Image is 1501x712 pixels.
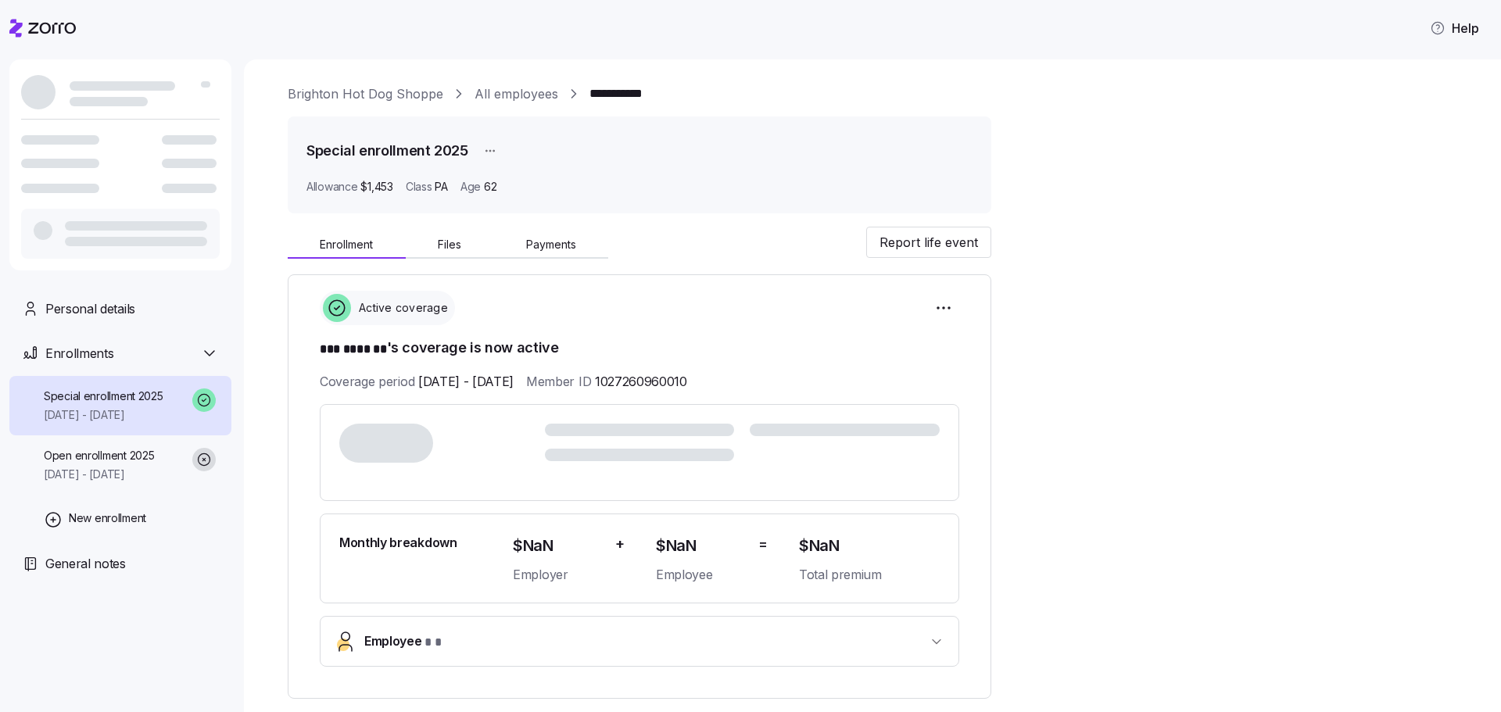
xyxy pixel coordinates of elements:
span: $NaN [656,533,746,559]
span: [DATE] - [DATE] [418,372,514,392]
span: Allowance [306,179,357,195]
span: Total premium [799,565,940,585]
h1: 's coverage is now active [320,338,959,360]
a: All employees [475,84,558,104]
span: Payments [526,239,576,250]
span: PA [435,179,447,195]
span: Enrollments [45,344,113,363]
span: 62 [484,179,496,195]
span: [DATE] - [DATE] [44,407,163,423]
span: Special enrollment 2025 [44,388,163,404]
span: 1027260960010 [595,372,687,392]
a: Brighton Hot Dog Shoppe [288,84,443,104]
span: Employee [364,631,442,653]
span: General notes [45,554,126,574]
h1: Special enrollment 2025 [306,141,468,160]
span: Coverage period [320,372,514,392]
span: Report life event [879,233,978,252]
span: Class [406,179,432,195]
button: Help [1417,13,1492,44]
span: Monthly breakdown [339,533,457,553]
span: Employer [513,565,603,585]
span: Personal details [45,299,135,319]
span: Open enrollment 2025 [44,448,154,463]
span: $1,453 [360,179,392,195]
button: Employee* * [321,617,958,666]
span: Enrollment [320,239,373,250]
span: New enrollment [69,510,146,526]
span: Help [1430,19,1479,38]
button: Report life event [866,227,991,258]
span: Age [460,179,481,195]
span: Active coverage [354,300,448,316]
span: Employee [656,565,746,585]
span: + [615,533,625,556]
span: Files [438,239,461,250]
span: = [758,533,768,556]
span: Member ID [526,372,687,392]
span: $NaN [799,533,940,559]
span: $NaN [513,533,603,559]
span: [DATE] - [DATE] [44,467,154,482]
